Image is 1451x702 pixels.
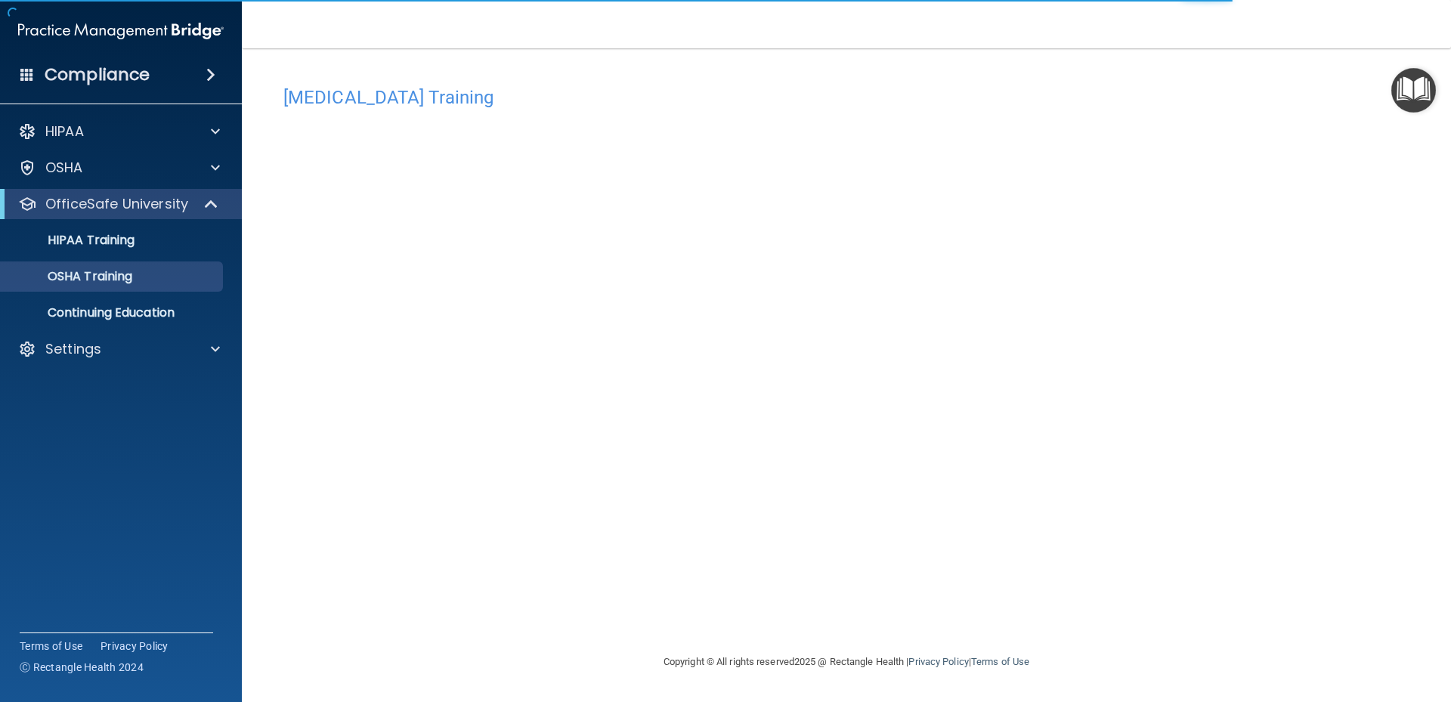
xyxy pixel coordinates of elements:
p: Continuing Education [10,305,216,320]
p: OSHA [45,159,83,177]
a: HIPAA [18,122,220,141]
p: HIPAA [45,122,84,141]
div: Copyright © All rights reserved 2025 @ Rectangle Health | | [571,638,1122,686]
h4: [MEDICAL_DATA] Training [283,88,1409,107]
a: Terms of Use [20,639,82,654]
a: Privacy Policy [101,639,169,654]
p: OfficeSafe University [45,195,188,213]
p: HIPAA Training [10,233,135,248]
h4: Compliance [45,64,150,85]
iframe: covid-19 [283,116,1039,580]
p: OSHA Training [10,269,132,284]
a: Privacy Policy [908,656,968,667]
iframe: Drift Widget Chat Controller [1190,595,1433,655]
img: PMB logo [18,16,224,46]
a: Settings [18,340,220,358]
a: OfficeSafe University [18,195,219,213]
span: Ⓒ Rectangle Health 2024 [20,660,144,675]
a: OSHA [18,159,220,177]
button: Open Resource Center [1391,68,1436,113]
p: Settings [45,340,101,358]
a: Terms of Use [971,656,1029,667]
